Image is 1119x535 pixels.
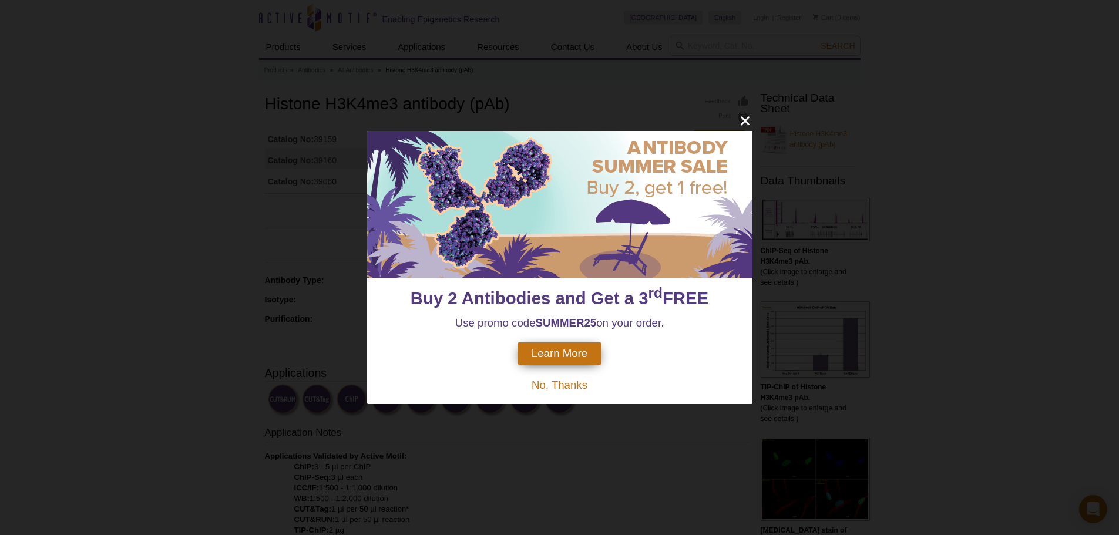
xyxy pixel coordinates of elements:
[532,379,587,391] span: No, Thanks
[411,288,708,308] span: Buy 2 Antibodies and Get a 3 FREE
[536,317,597,329] strong: SUMMER25
[738,113,752,128] button: close
[532,347,587,360] span: Learn More
[455,317,664,329] span: Use promo code on your order.
[648,285,663,301] sup: rd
